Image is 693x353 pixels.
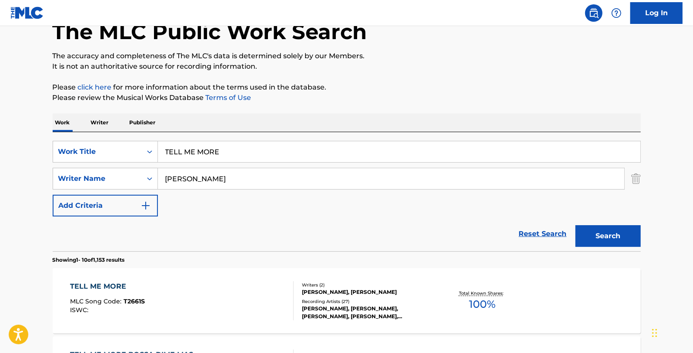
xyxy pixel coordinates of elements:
[459,290,506,296] p: Total Known Shares:
[53,268,641,333] a: TELL ME MOREMLC Song Code:T2661SISWC:Writers (2)[PERSON_NAME], [PERSON_NAME]Recording Artists (27...
[53,61,641,72] p: It is not an authoritative source for recording information.
[515,224,571,243] a: Reset Search
[53,113,73,132] p: Work
[70,281,145,292] div: TELL ME MORE
[124,297,145,305] span: T2661S
[652,320,657,346] div: Drag
[608,4,625,22] div: Help
[630,2,683,24] a: Log In
[611,8,622,18] img: help
[53,141,641,251] form: Search Form
[127,113,158,132] p: Publisher
[53,195,158,216] button: Add Criteria
[53,82,641,93] p: Please for more information about the terms used in the database.
[53,256,125,264] p: Showing 1 - 10 of 1,153 results
[141,200,151,211] img: 9d2ae6d4665cec9f34b9.svg
[649,311,693,353] iframe: Chat Widget
[589,8,599,18] img: search
[88,113,111,132] p: Writer
[53,93,641,103] p: Please review the Musical Works Database
[302,298,433,305] div: Recording Artists ( 27 )
[302,288,433,296] div: [PERSON_NAME], [PERSON_NAME]
[204,93,251,102] a: Terms of Use
[70,306,90,314] span: ISWC :
[53,19,367,45] h1: The MLC Public Work Search
[302,282,433,288] div: Writers ( 2 )
[631,168,641,190] img: Delete Criterion
[585,4,603,22] a: Public Search
[78,83,112,91] a: click here
[58,147,137,157] div: Work Title
[58,173,137,184] div: Writer Name
[53,51,641,61] p: The accuracy and completeness of The MLC's data is determined solely by our Members.
[10,7,44,19] img: MLC Logo
[576,225,641,247] button: Search
[469,296,495,312] span: 100 %
[302,305,433,320] div: [PERSON_NAME], [PERSON_NAME], [PERSON_NAME], [PERSON_NAME], [PERSON_NAME]
[70,297,124,305] span: MLC Song Code :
